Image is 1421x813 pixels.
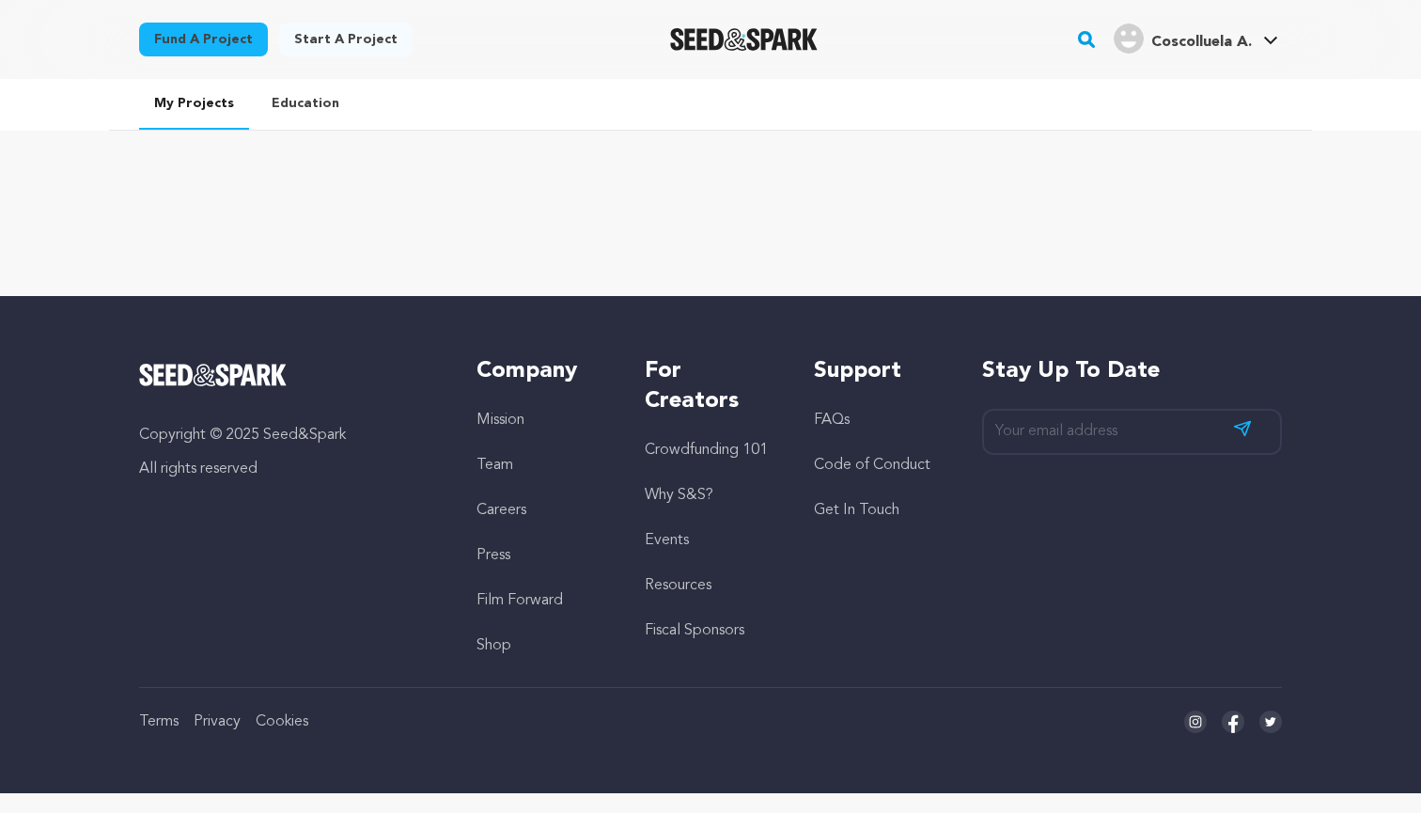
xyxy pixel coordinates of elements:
p: All rights reserved [139,458,439,480]
a: Cookies [256,714,308,729]
div: Coscolluela A.'s Profile [1114,23,1252,54]
a: FAQs [814,413,850,428]
a: Why S&S? [645,488,713,503]
img: Seed&Spark Logo [139,364,287,386]
a: Code of Conduct [814,458,930,473]
a: Crowdfunding 101 [645,443,768,458]
a: Privacy [194,714,241,729]
p: Copyright © 2025 Seed&Spark [139,424,439,446]
h5: Company [476,356,607,386]
a: Terms [139,714,179,729]
a: Start a project [279,23,413,56]
h5: Stay up to date [982,356,1282,386]
a: Film Forward [476,593,563,608]
a: Fiscal Sponsors [645,623,744,638]
span: Coscolluela A.'s Profile [1110,20,1282,59]
a: My Projects [139,79,249,130]
input: Your email address [982,409,1282,455]
a: Seed&Spark Homepage [670,28,818,51]
a: Get In Touch [814,503,899,518]
a: Shop [476,638,511,653]
h5: Support [814,356,945,386]
a: Fund a project [139,23,268,56]
a: Events [645,533,689,548]
img: Seed&Spark Logo Dark Mode [670,28,818,51]
a: Press [476,548,510,563]
a: Education [257,79,354,128]
a: Coscolluela A.'s Profile [1110,20,1282,54]
a: Resources [645,578,711,593]
a: Seed&Spark Homepage [139,364,439,386]
a: Team [476,458,513,473]
img: user.png [1114,23,1144,54]
span: Coscolluela A. [1151,35,1252,50]
a: Mission [476,413,524,428]
h5: For Creators [645,356,775,416]
a: Careers [476,503,526,518]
